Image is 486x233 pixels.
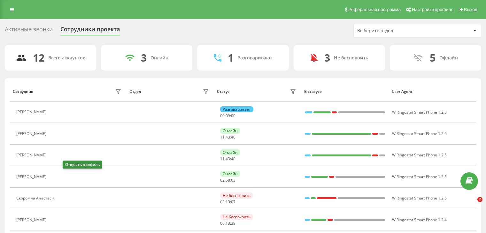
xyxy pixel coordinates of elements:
[231,177,235,183] span: 03
[16,196,56,200] div: Скоромна Анастасія
[231,221,235,226] span: 39
[231,199,235,205] span: 07
[220,106,253,112] div: Разговаривает
[220,221,235,226] div: : :
[16,132,48,136] div: [PERSON_NAME]
[412,7,453,12] span: Настройки профиля
[348,7,401,12] span: Реферальная программа
[48,55,85,61] div: Всего аккаунтов
[16,110,48,114] div: [PERSON_NAME]
[226,199,230,205] span: 13
[220,114,235,118] div: : :
[220,135,235,139] div: : :
[220,157,235,161] div: : :
[60,26,120,36] div: Сотрудники проекта
[129,89,141,94] div: Отдел
[357,28,434,34] div: Выберите отдел
[220,134,225,140] span: 11
[226,221,230,226] span: 13
[220,128,240,134] div: Онлайн
[231,113,235,118] span: 00
[392,195,447,201] span: W Ringostat Smart Phone 1.2.5
[430,52,436,64] div: 5
[392,109,447,115] span: W Ringostat Smart Phone 1.2.5
[334,55,368,61] div: Не беспокоить
[304,89,386,94] div: В статусе
[13,89,33,94] div: Сотрудник
[220,199,225,205] span: 03
[33,52,44,64] div: 12
[392,174,447,179] span: W Ringostat Smart Phone 1.2.5
[392,131,447,136] span: W Ringostat Smart Phone 1.2.5
[392,152,447,158] span: W Ringostat Smart Phone 1.2.5
[220,192,253,199] div: Не беспокоить
[226,156,230,162] span: 43
[477,197,482,202] span: 2
[231,134,235,140] span: 40
[226,177,230,183] span: 58
[228,52,234,64] div: 1
[141,52,147,64] div: 3
[16,153,48,157] div: [PERSON_NAME]
[150,55,168,61] div: Онлайн
[16,175,48,179] div: [PERSON_NAME]
[237,55,272,61] div: Разговаривают
[392,89,473,94] div: User Agent
[220,156,225,162] span: 11
[220,113,225,118] span: 00
[5,26,53,36] div: Активные звонки
[226,134,230,140] span: 43
[226,113,230,118] span: 09
[231,156,235,162] span: 40
[464,197,480,212] iframe: Intercom live chat
[220,200,235,204] div: : :
[324,52,330,64] div: 3
[220,177,225,183] span: 02
[220,171,240,177] div: Онлайн
[220,149,240,155] div: Онлайн
[220,214,253,220] div: Не беспокоить
[392,217,447,222] span: W Ringostat Smart Phone 1.2.4
[464,7,477,12] span: Выход
[16,218,48,222] div: [PERSON_NAME]
[220,178,235,183] div: : :
[439,55,458,61] div: Офлайн
[217,89,229,94] div: Статус
[220,221,225,226] span: 00
[63,161,102,169] div: Открыть профиль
